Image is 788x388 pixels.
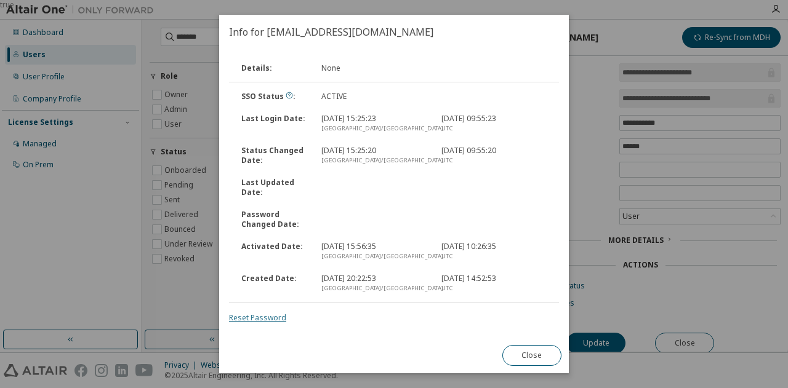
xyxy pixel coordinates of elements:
[234,146,314,165] div: Status Changed Date :
[441,156,547,165] div: UTC
[234,178,314,197] div: Last Updated Date :
[434,146,554,165] div: [DATE] 09:55:20
[314,274,434,293] div: [DATE] 20:22:53
[219,15,569,49] h2: Info for [EMAIL_ADDRESS][DOMAIN_NAME]
[314,146,434,165] div: [DATE] 15:25:20
[434,114,554,133] div: [DATE] 09:55:23
[234,63,314,73] div: Details :
[234,114,314,133] div: Last Login Date :
[229,312,286,323] a: Reset Password
[434,242,554,261] div: [DATE] 10:26:35
[314,63,434,73] div: None
[321,283,427,293] div: [GEOGRAPHIC_DATA]/[GEOGRAPHIC_DATA]
[321,124,427,133] div: [GEOGRAPHIC_DATA]/[GEOGRAPHIC_DATA]
[234,242,314,261] div: Activated Date :
[321,156,427,165] div: [GEOGRAPHIC_DATA]/[GEOGRAPHIC_DATA]
[321,251,427,261] div: [GEOGRAPHIC_DATA]/[GEOGRAPHIC_DATA]
[314,114,434,133] div: [DATE] 15:25:23
[434,274,554,293] div: [DATE] 14:52:53
[314,92,434,101] div: ACTIVE
[441,251,547,261] div: UTC
[234,92,314,101] div: SSO Status :
[441,124,547,133] div: UTC
[441,283,547,293] div: UTC
[314,242,434,261] div: [DATE] 15:56:35
[234,274,314,293] div: Created Date :
[502,345,561,366] button: Close
[234,210,314,229] div: Password Changed Date :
